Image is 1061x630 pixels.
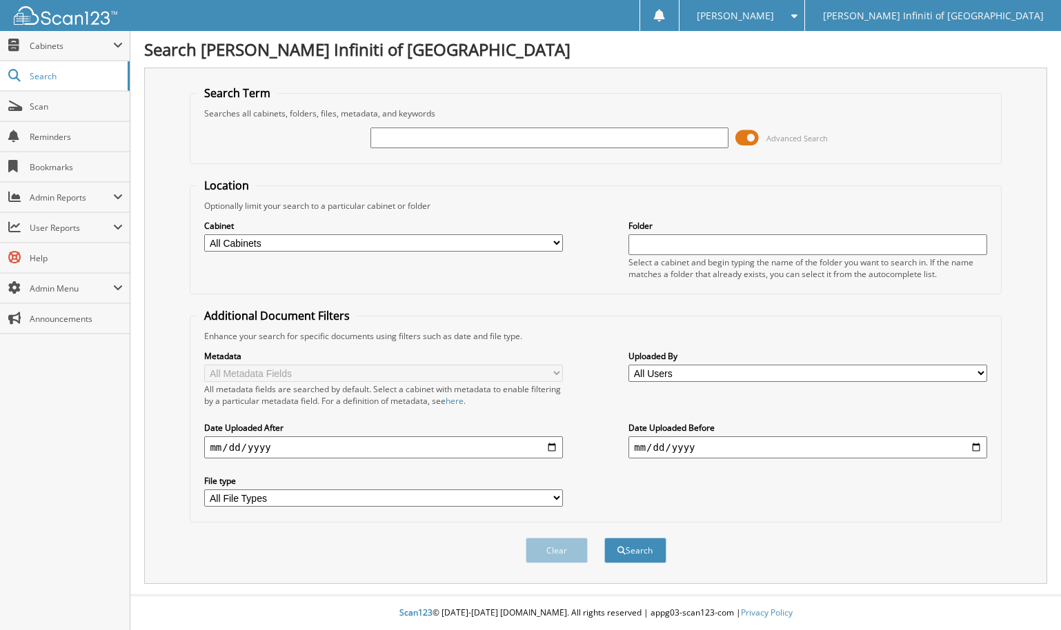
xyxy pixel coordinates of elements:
label: File type [204,475,562,487]
a: here [446,395,464,407]
span: User Reports [30,222,113,234]
h1: Search [PERSON_NAME] Infiniti of [GEOGRAPHIC_DATA] [144,38,1047,61]
legend: Location [197,178,256,193]
span: [PERSON_NAME] [697,12,774,20]
label: Date Uploaded After [204,422,562,434]
span: Scan [30,101,123,112]
span: Advanced Search [766,133,828,143]
input: start [204,436,562,458]
input: end [628,436,986,458]
label: Metadata [204,350,562,362]
span: Announcements [30,313,123,325]
span: Search [30,70,121,82]
span: Scan123 [399,607,433,618]
legend: Search Term [197,85,277,101]
span: Admin Menu [30,283,113,294]
label: Uploaded By [628,350,986,362]
a: Privacy Policy [741,607,793,618]
span: Bookmarks [30,161,123,173]
span: Admin Reports [30,192,113,203]
div: © [DATE]-[DATE] [DOMAIN_NAME]. All rights reserved | appg03-scan123-com | [130,596,1061,630]
span: Cabinets [30,40,113,52]
span: Reminders [30,131,123,143]
div: Optionally limit your search to a particular cabinet or folder [197,200,993,212]
div: Enhance your search for specific documents using filters such as date and file type. [197,330,993,342]
label: Cabinet [204,220,562,232]
div: Searches all cabinets, folders, files, metadata, and keywords [197,108,993,119]
label: Date Uploaded Before [628,422,986,434]
span: Help [30,252,123,264]
span: [PERSON_NAME] Infiniti of [GEOGRAPHIC_DATA] [823,12,1044,20]
legend: Additional Document Filters [197,308,357,323]
label: Folder [628,220,986,232]
button: Search [604,538,666,563]
div: Select a cabinet and begin typing the name of the folder you want to search in. If the name match... [628,256,986,280]
div: All metadata fields are searched by default. Select a cabinet with metadata to enable filtering b... [204,383,562,407]
img: scan123-logo-white.svg [14,6,117,25]
button: Clear [526,538,588,563]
